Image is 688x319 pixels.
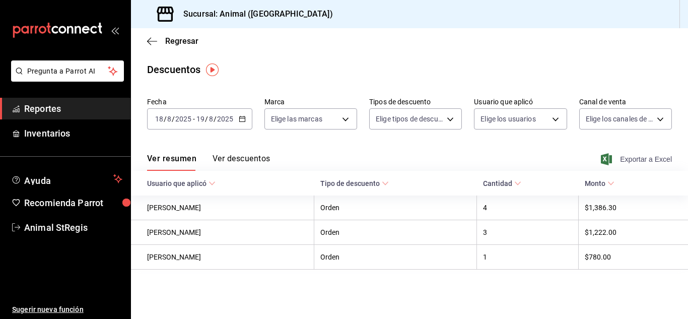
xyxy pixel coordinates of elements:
span: / [205,115,208,123]
button: Regresar [147,36,198,46]
span: Inventarios [24,126,122,140]
span: Monto [585,179,614,187]
th: 3 [477,220,579,245]
label: Marca [264,98,357,105]
span: Tipo de descuento [320,179,389,187]
span: Elige los canales de venta [586,114,653,124]
span: Sugerir nueva función [12,304,122,315]
label: Fecha [147,98,252,105]
span: Pregunta a Parrot AI [27,66,108,77]
button: Ver descuentos [213,154,270,171]
span: Recomienda Parrot [24,196,122,210]
th: [PERSON_NAME] [131,245,314,270]
th: 4 [477,196,579,220]
span: Elige tipos de descuento [376,114,443,124]
span: Cantidad [483,179,521,187]
input: ---- [175,115,192,123]
button: open_drawer_menu [111,26,119,34]
th: [PERSON_NAME] [131,196,314,220]
span: / [172,115,175,123]
input: -- [167,115,172,123]
th: $780.00 [579,245,688,270]
div: Descuentos [147,62,200,77]
span: Regresar [165,36,198,46]
th: $1,222.00 [579,220,688,245]
h3: Sucursal: Animal ([GEOGRAPHIC_DATA]) [175,8,333,20]
a: Pregunta a Parrot AI [7,73,124,84]
img: Tooltip marker [206,63,219,76]
label: Tipos de descuento [369,98,462,105]
input: -- [155,115,164,123]
div: navigation tabs [147,154,270,171]
button: Pregunta a Parrot AI [11,60,124,82]
span: Reportes [24,102,122,115]
th: Orden [314,196,477,220]
th: Orden [314,220,477,245]
button: Exportar a Excel [603,153,672,165]
input: ---- [217,115,234,123]
span: Ayuda [24,173,109,185]
th: 1 [477,245,579,270]
input: -- [209,115,214,123]
th: Orden [314,245,477,270]
span: Elige los usuarios [480,114,535,124]
input: -- [196,115,205,123]
span: Elige las marcas [271,114,322,124]
span: Usuario que aplicó [147,179,216,187]
label: Canal de venta [579,98,672,105]
label: Usuario que aplicó [474,98,567,105]
button: Ver resumen [147,154,196,171]
span: / [214,115,217,123]
th: $1,386.30 [579,196,688,220]
span: Animal StRegis [24,221,122,234]
span: - [193,115,195,123]
span: / [164,115,167,123]
th: [PERSON_NAME] [131,220,314,245]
